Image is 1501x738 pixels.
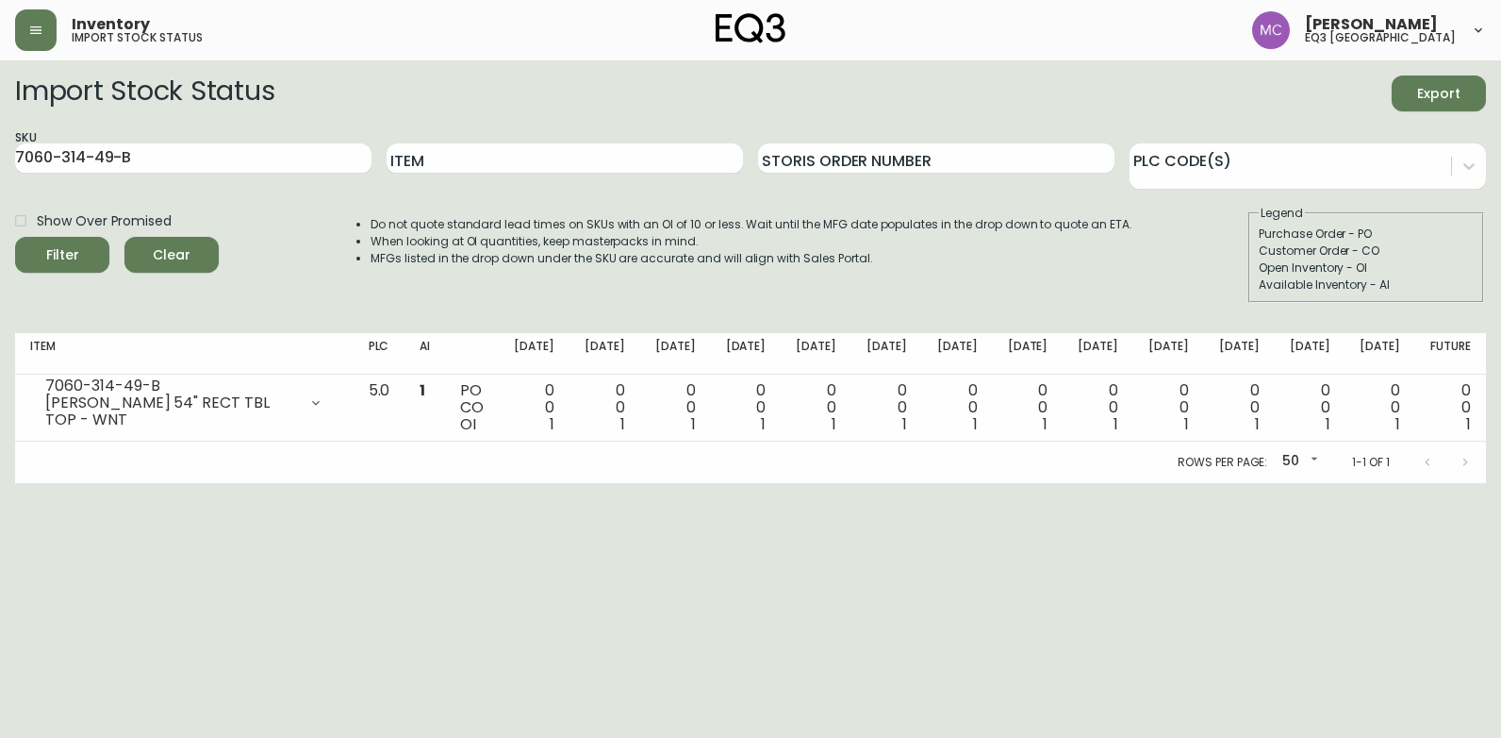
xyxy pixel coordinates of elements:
span: 1 [1184,413,1189,435]
span: Inventory [72,17,150,32]
div: PO CO [460,382,484,433]
th: [DATE] [781,333,851,375]
span: 1 [761,413,766,435]
span: OI [460,413,476,435]
div: Customer Order - CO [1259,243,1474,260]
p: 1-1 of 1 [1352,454,1390,471]
span: 1 [1113,413,1118,435]
li: MFGs listed in the drop down under the SKU are accurate and will align with Sales Portal. [371,250,1132,267]
div: [PERSON_NAME] 54" RECT TBL TOP - WNT [45,394,297,428]
div: 0 0 [1290,382,1330,433]
span: 1 [1326,413,1330,435]
span: 1 [973,413,978,435]
th: [DATE] [1344,333,1415,375]
th: [DATE] [851,333,922,375]
th: [DATE] [711,333,782,375]
div: Available Inventory - AI [1259,277,1474,294]
h5: import stock status [72,32,203,43]
div: 0 0 [937,382,978,433]
span: Show Over Promised [37,211,172,231]
div: 0 0 [726,382,767,433]
span: 1 [691,413,696,435]
span: 1 [1466,413,1471,435]
th: [DATE] [1063,333,1133,375]
span: 1 [620,413,625,435]
span: 1 [1255,413,1260,435]
span: Export [1407,82,1471,106]
th: PLC [354,333,405,375]
div: 0 0 [1219,382,1260,433]
th: Item [15,333,354,375]
div: 50 [1275,446,1322,478]
li: When looking at OI quantities, keep masterpacks in mind. [371,233,1132,250]
th: [DATE] [499,333,569,375]
h2: Import Stock Status [15,75,274,111]
th: [DATE] [1133,333,1204,375]
p: Rows per page: [1178,454,1267,471]
img: 6dbdb61c5655a9a555815750a11666cc [1252,11,1290,49]
td: 5.0 [354,375,405,442]
img: logo [716,13,785,43]
div: Open Inventory - OI [1259,260,1474,277]
span: [PERSON_NAME] [1305,17,1438,32]
li: Do not quote standard lead times on SKUs with an OI of 10 or less. Wait until the MFG date popula... [371,216,1132,233]
span: 1 [420,379,425,401]
th: [DATE] [640,333,711,375]
div: 7060-314-49-B [45,377,297,394]
th: [DATE] [569,333,640,375]
span: 1 [1043,413,1047,435]
th: AI [404,333,445,375]
th: [DATE] [993,333,1064,375]
span: Clear [140,243,204,267]
div: 7060-314-49-B[PERSON_NAME] 54" RECT TBL TOP - WNT [30,382,338,424]
h5: eq3 [GEOGRAPHIC_DATA] [1305,32,1456,43]
div: 0 0 [1008,382,1048,433]
div: 0 0 [796,382,836,433]
span: 1 [550,413,554,435]
th: [DATE] [922,333,993,375]
span: 1 [832,413,836,435]
div: Purchase Order - PO [1259,226,1474,243]
span: 1 [902,413,907,435]
button: Filter [15,237,109,273]
legend: Legend [1259,205,1305,222]
div: 0 0 [1430,382,1471,433]
div: 0 0 [1148,382,1189,433]
div: Filter [46,243,79,267]
button: Export [1392,75,1486,111]
div: 0 0 [514,382,554,433]
div: 0 0 [1078,382,1118,433]
button: Clear [124,237,219,273]
span: 1 [1395,413,1400,435]
th: [DATE] [1204,333,1275,375]
th: [DATE] [1275,333,1345,375]
div: 0 0 [1360,382,1400,433]
div: 0 0 [866,382,907,433]
th: Future [1415,333,1486,375]
div: 0 0 [585,382,625,433]
div: 0 0 [655,382,696,433]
